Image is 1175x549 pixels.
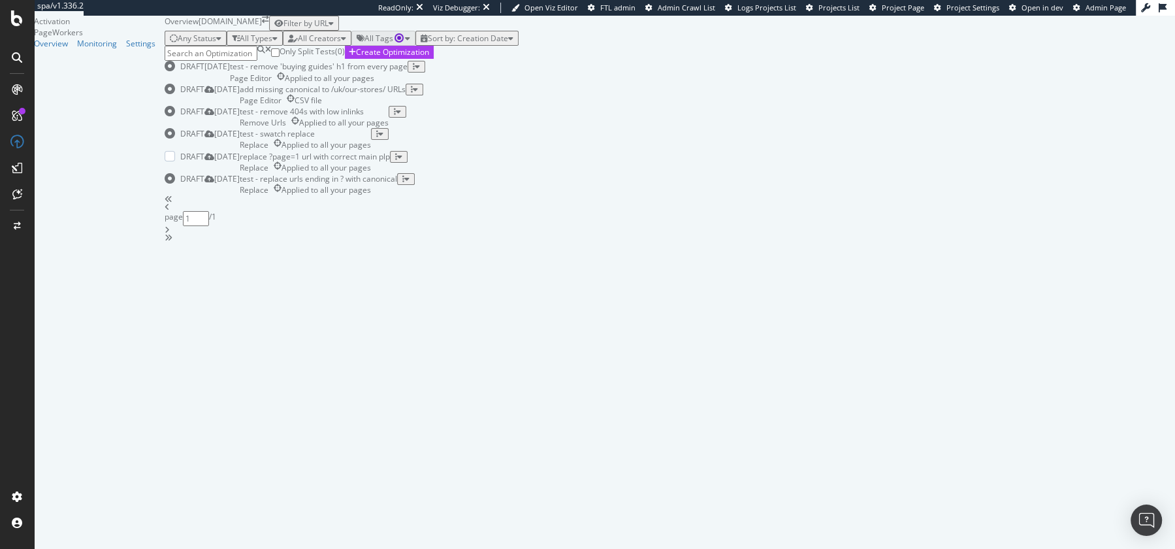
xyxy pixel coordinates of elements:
div: angle-left [165,203,1175,211]
div: neutral label [240,162,268,173]
div: neutral label [240,139,268,150]
div: neutral label [230,73,272,84]
a: FTL admin [588,3,636,13]
div: test - remove 404s with low inlinks [240,106,389,117]
div: [DATE] [214,151,240,162]
button: Filter by URL [269,16,339,31]
div: ( 0 ) [335,46,345,61]
div: DRAFT [180,106,204,117]
a: Project Settings [934,3,999,13]
div: CSV file [295,95,322,106]
div: page / 1 [165,211,1175,226]
a: Settings [126,38,155,49]
div: Applied to all your pages [282,184,371,195]
a: Open Viz Editor [511,3,578,13]
span: FTL admin [600,3,636,12]
div: All Creators [298,33,341,44]
span: Admin Page [1086,3,1126,12]
span: Page Editor [230,73,272,84]
span: Page Editor [240,95,282,106]
div: angle-right [165,226,1175,234]
div: Any Status [178,33,216,44]
span: Open Viz Editor [524,3,578,12]
div: All Types [240,33,272,44]
button: Any Status [165,31,227,46]
div: [DATE] [214,84,240,95]
span: Projects List [818,3,860,12]
div: Only Split Tests [280,46,335,61]
div: All Tags [364,33,405,44]
button: All Creators [283,31,351,46]
div: [DATE] [214,106,240,117]
div: test - swatch replace [240,128,371,139]
input: Search an Optimization [165,46,257,61]
div: Filter by URL [283,18,329,29]
a: Open in dev [1009,3,1063,13]
div: [DATE] [204,61,230,72]
div: Applied to all your pages [282,162,371,173]
span: Open in dev [1022,3,1063,12]
div: [DATE] [214,173,240,184]
div: Overview [165,16,199,27]
div: DRAFT [180,151,204,162]
div: arrow-right-arrow-left [262,16,269,24]
div: DRAFT [180,173,204,184]
div: Tooltip anchor [393,32,405,44]
span: Logs Projects List [737,3,796,12]
div: Applied to all your pages [299,117,389,128]
div: [DOMAIN_NAME] [199,16,262,31]
span: Replace [240,162,268,173]
div: DRAFT [180,128,204,139]
div: Open Intercom Messenger [1131,505,1162,536]
div: Viz Debugger: [433,3,480,13]
div: Applied to all your pages [282,139,371,150]
div: replace ?page=1 url with correct main plp [240,151,390,162]
div: test - remove 'buying guides' h1 from every page [230,61,408,72]
div: [DATE] [214,128,240,139]
a: Logs Projects List [725,3,796,13]
div: DRAFT [180,61,204,72]
div: ReadOnly: [378,3,413,13]
a: Projects List [806,3,860,13]
a: Monitoring [77,38,117,49]
div: Applied to all your pages [285,73,374,84]
button: Sort by: Creation Date [415,31,519,46]
div: neutral label [240,117,286,128]
div: add missing canonical to /uk/our-stores/ URLs [240,84,406,95]
a: Overview [34,38,68,49]
div: neutral label [240,184,268,195]
span: Replace [240,184,268,195]
div: PageWorkers [34,27,165,38]
div: Activation [34,16,165,27]
div: angles-left [165,195,1175,203]
span: Replace [240,139,268,150]
button: All Types [227,31,283,46]
div: DRAFT [180,84,204,95]
span: Remove Urls [240,117,286,128]
div: neutral label [240,95,282,106]
div: Create Optimization [356,46,429,58]
div: angles-right [165,234,1175,242]
button: All TagsTooltip anchor [351,31,415,46]
span: Admin Crawl List [658,3,715,12]
span: Project Page [882,3,924,12]
div: Sort by: Creation Date [428,33,508,44]
div: test - replace urls ending in ? with canonical [240,173,397,184]
button: Create Optimization [345,46,433,58]
a: Admin Crawl List [645,3,715,13]
span: Project Settings [946,3,999,12]
a: Admin Page [1073,3,1126,13]
a: Project Page [869,3,924,13]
